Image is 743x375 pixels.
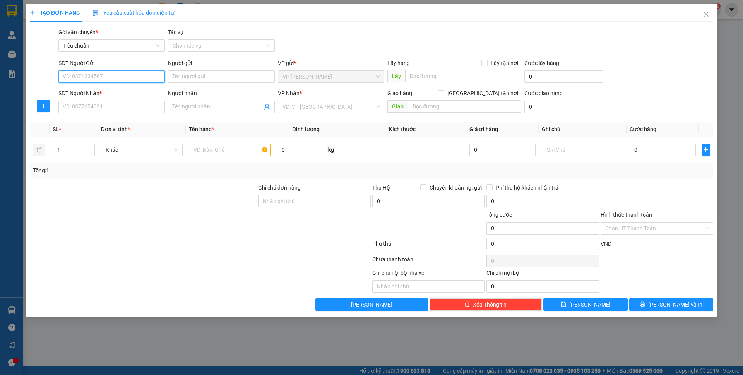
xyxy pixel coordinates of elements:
[539,122,627,137] th: Ghi chú
[189,144,271,156] input: VD: Bàn, Ghế
[38,103,49,109] span: plus
[387,100,408,113] span: Giao
[464,301,470,308] span: delete
[315,298,428,311] button: [PERSON_NAME]
[389,126,416,132] span: Kích thước
[695,4,717,26] button: Close
[703,11,709,17] span: close
[444,89,521,98] span: [GEOGRAPHIC_DATA] tận nơi
[640,301,645,308] span: printer
[387,60,410,66] span: Lấy hàng
[524,70,603,83] input: Cước lấy hàng
[601,241,611,247] span: VND
[387,70,405,82] span: Lấy
[258,185,301,191] label: Ghi chú đơn hàng
[101,126,130,132] span: Đơn vị tính
[278,59,384,67] div: VP gửi
[351,300,392,309] span: [PERSON_NAME]
[542,144,624,156] input: Ghi Chú
[524,60,559,66] label: Cước lấy hàng
[63,40,160,51] span: Tiêu chuẩn
[282,71,380,82] span: VP Minh Khai
[371,255,486,269] div: Chưa thanh toán
[569,300,611,309] span: [PERSON_NAME]
[372,269,485,280] div: Ghi chú nội bộ nhà xe
[58,59,165,67] div: SĐT Người Gửi
[58,29,98,35] span: Gói vận chuyển
[278,90,300,96] span: VP Nhận
[30,10,80,16] span: TẠO ĐƠN HÀNG
[106,144,178,156] span: Khác
[92,10,174,16] span: Yêu cầu xuất hóa đơn điện tử
[30,10,35,15] span: plus
[92,10,99,16] img: icon
[53,126,59,132] span: SL
[408,100,521,113] input: Dọc đường
[168,89,274,98] div: Người nhận
[189,126,214,132] span: Tên hàng
[469,126,498,132] span: Giá trị hàng
[258,195,371,207] input: Ghi chú đơn hàng
[371,240,486,253] div: Phụ thu
[702,144,710,156] button: plus
[601,212,652,218] label: Hình thức thanh toán
[387,90,412,96] span: Giao hàng
[372,185,390,191] span: Thu Hộ
[473,300,507,309] span: Xóa Thông tin
[37,100,50,112] button: plus
[58,89,165,98] div: SĐT Người Nhận
[629,298,713,311] button: printer[PERSON_NAME] và In
[524,101,603,113] input: Cước giao hàng
[488,59,521,67] span: Lấy tận nơi
[543,298,627,311] button: save[PERSON_NAME]
[648,300,702,309] span: [PERSON_NAME] và In
[405,70,521,82] input: Dọc đường
[168,59,274,67] div: Người gửi
[493,183,562,192] span: Phí thu hộ khách nhận trả
[426,183,485,192] span: Chuyển khoản ng. gửi
[561,301,566,308] span: save
[292,126,320,132] span: Định lượng
[372,280,485,293] input: Nhập ghi chú
[486,212,512,218] span: Tổng cước
[33,166,287,175] div: Tổng: 1
[469,144,535,156] input: 0
[33,144,45,156] button: delete
[524,90,563,96] label: Cước giao hàng
[702,147,710,153] span: plus
[430,298,542,311] button: deleteXóa Thông tin
[630,126,656,132] span: Cước hàng
[264,104,270,110] span: user-add
[486,269,599,280] div: Chi phí nội bộ
[168,29,183,35] label: Tác vụ
[327,144,335,156] span: kg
